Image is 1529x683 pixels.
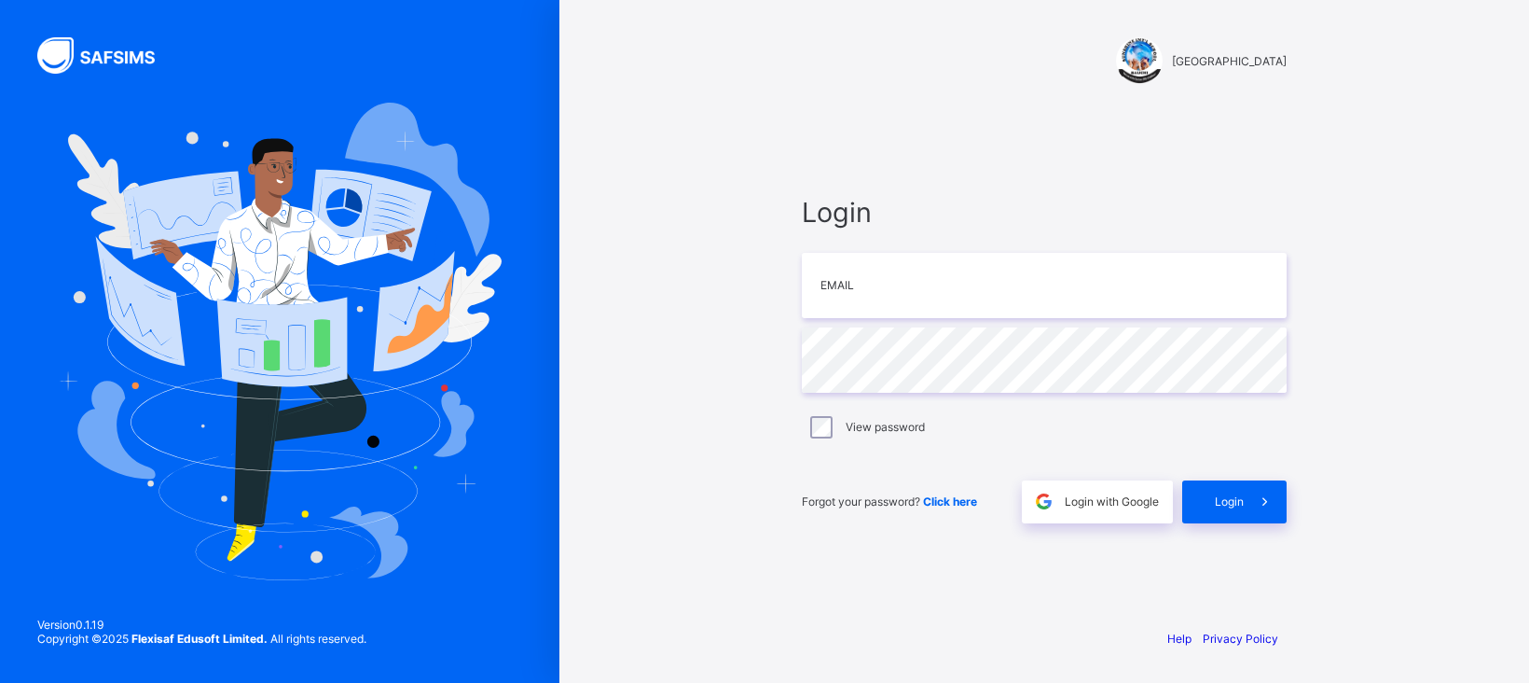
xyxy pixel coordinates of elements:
img: SAFSIMS Logo [37,37,177,74]
span: Copyright © 2025 All rights reserved. [37,632,366,646]
span: Forgot your password? [802,495,977,509]
span: [GEOGRAPHIC_DATA] [1172,54,1287,68]
a: Click here [923,495,977,509]
span: Login [1215,495,1244,509]
img: Hero Image [58,103,502,580]
a: Help [1167,632,1192,646]
span: Login [802,196,1287,229]
a: Privacy Policy [1203,632,1278,646]
strong: Flexisaf Edusoft Limited. [131,632,268,646]
span: Login with Google [1065,495,1159,509]
label: View password [846,420,925,434]
img: google.396cfc9801f0270233282035f929180a.svg [1033,491,1054,512]
span: Version 0.1.19 [37,618,366,632]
